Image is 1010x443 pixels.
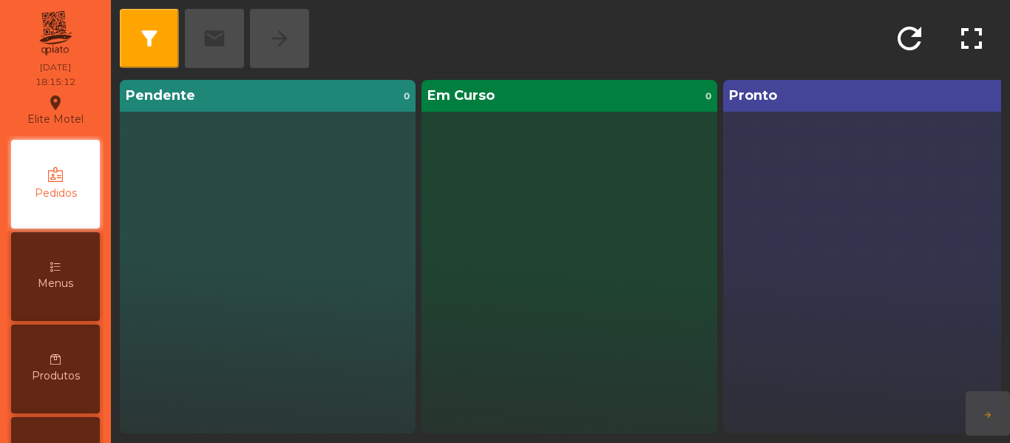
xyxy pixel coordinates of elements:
[705,89,711,103] span: 0
[427,86,495,106] span: Em Curso
[47,94,64,112] i: location_on
[38,276,73,291] span: Menus
[32,368,80,384] span: Produtos
[126,86,195,106] span: Pendente
[404,89,410,103] span: 0
[35,186,77,201] span: Pedidos
[27,92,84,129] div: Elite Motel
[120,9,179,68] button: filter_alt
[35,75,75,89] div: 18:15:12
[892,21,927,56] span: refresh
[966,391,1010,436] button: arrow_forward
[138,27,161,50] span: filter_alt
[942,9,1001,68] button: fullscreen
[954,21,989,56] span: fullscreen
[40,61,71,74] div: [DATE]
[729,86,777,106] span: Pronto
[880,9,939,68] button: refresh
[983,410,992,419] span: arrow_forward
[37,7,73,59] img: qpiato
